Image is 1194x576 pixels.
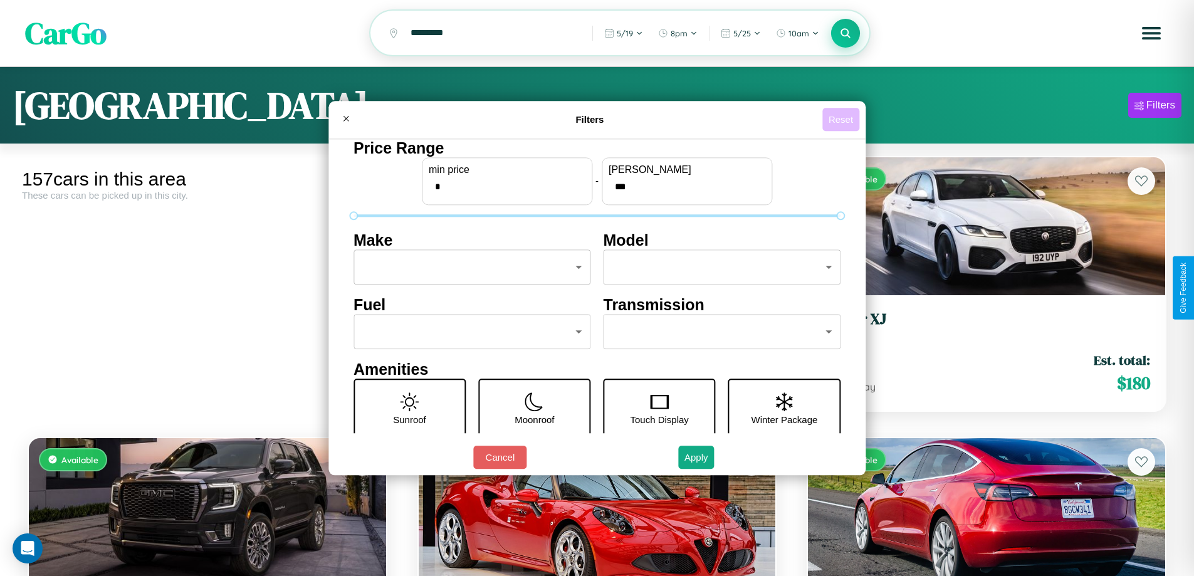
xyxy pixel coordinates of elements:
[630,411,688,428] p: Touch Display
[595,172,599,189] p: -
[353,231,591,249] h4: Make
[604,296,841,314] h4: Transmission
[357,114,822,125] h4: Filters
[617,28,633,38] span: 5 / 19
[788,28,809,38] span: 10am
[823,310,1150,341] a: Jaguar XJ2018
[1128,93,1181,118] button: Filters
[473,446,526,469] button: Cancel
[22,169,393,190] div: 157 cars in this area
[22,190,393,201] div: These cars can be picked up in this city.
[1134,16,1169,51] button: Open menu
[733,28,751,38] span: 5 / 25
[1146,99,1175,112] div: Filters
[715,23,767,43] button: 5/25
[671,28,688,38] span: 8pm
[770,23,825,43] button: 10am
[1094,351,1150,369] span: Est. total:
[678,446,715,469] button: Apply
[13,80,369,131] h1: [GEOGRAPHIC_DATA]
[429,164,585,175] label: min price
[1117,370,1150,395] span: $ 180
[751,411,818,428] p: Winter Package
[652,23,704,43] button: 8pm
[25,13,107,54] span: CarGo
[61,454,98,465] span: Available
[822,108,859,131] button: Reset
[353,296,591,314] h4: Fuel
[353,360,841,379] h4: Amenities
[598,23,649,43] button: 5/19
[515,411,554,428] p: Moonroof
[13,533,43,563] div: Open Intercom Messenger
[353,139,841,157] h4: Price Range
[823,310,1150,328] h3: Jaguar XJ
[604,231,841,249] h4: Model
[609,164,765,175] label: [PERSON_NAME]
[1179,263,1188,313] div: Give Feedback
[393,411,426,428] p: Sunroof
